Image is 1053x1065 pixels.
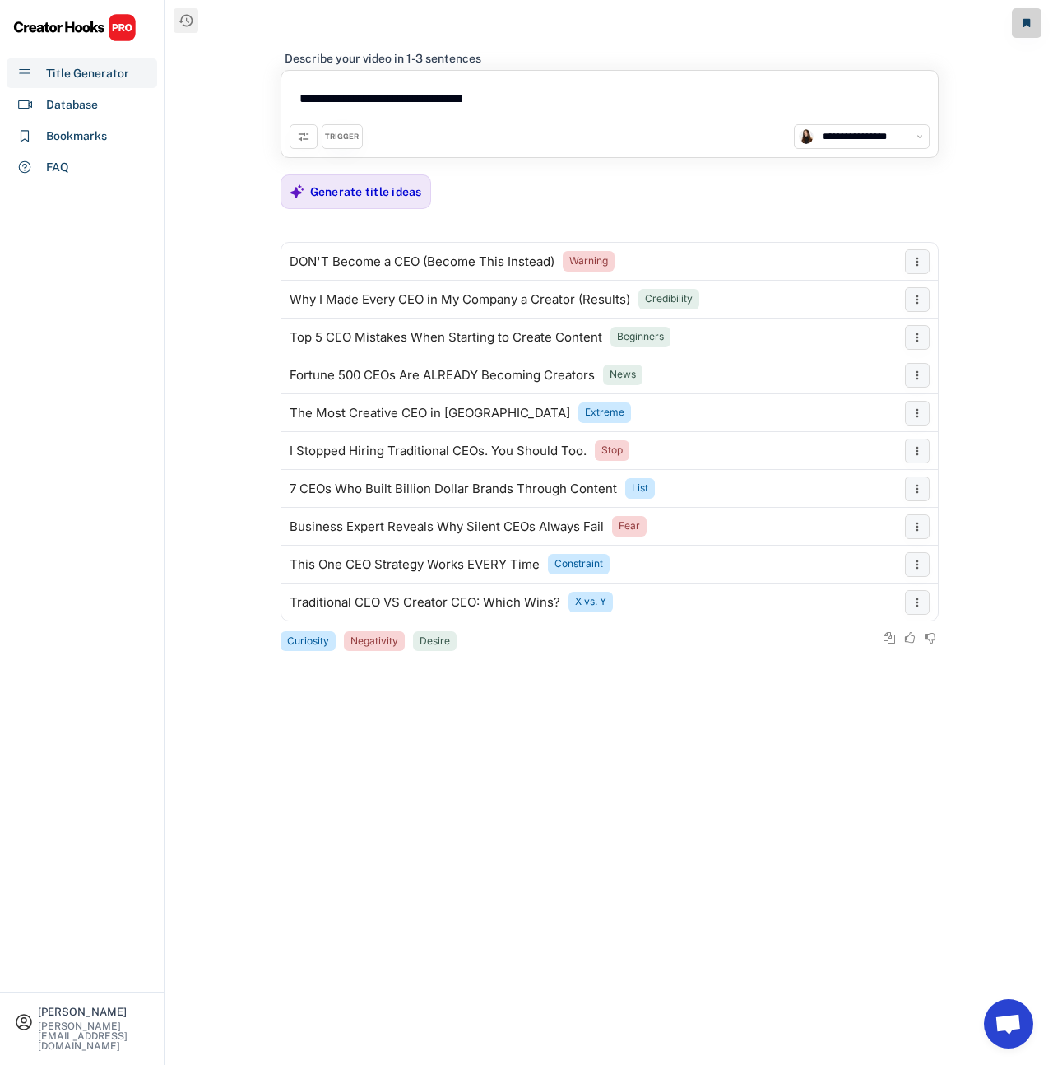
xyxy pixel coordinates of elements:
div: TRIGGER [325,132,359,142]
div: Traditional CEO VS Creator CEO: Which Wins? [290,596,560,609]
div: Stop [601,444,623,458]
div: X vs. Y [575,595,606,609]
img: CHPRO%20Logo.svg [13,13,137,42]
div: Beginners [617,330,664,344]
div: Fear [619,519,640,533]
div: [PERSON_NAME] [38,1007,150,1017]
div: FAQ [46,159,69,176]
div: Credibility [645,292,693,306]
div: Desire [420,635,450,649]
div: Business Expert Reveals Why Silent CEOs Always Fail [290,520,604,533]
div: Why I Made Every CEO in My Company a Creator (Results) [290,293,630,306]
div: DON'T Become a CEO (Become This Instead) [290,255,554,268]
div: Database [46,96,98,114]
a: Open chat [984,999,1033,1049]
div: [PERSON_NAME][EMAIL_ADDRESS][DOMAIN_NAME] [38,1021,150,1051]
div: I Stopped Hiring Traditional CEOs. You Should Too. [290,444,587,458]
div: Extreme [585,406,624,420]
div: Bookmarks [46,128,107,145]
div: Title Generator [46,65,129,82]
div: News [610,368,636,382]
div: 7 CEOs Who Built Billion Dollar Brands Through Content [290,482,617,495]
div: Curiosity [287,635,329,649]
div: The Most Creative CEO in [GEOGRAPHIC_DATA] [290,407,570,420]
div: Negativity [350,635,398,649]
div: Describe your video in 1-3 sentences [285,51,481,66]
img: channels4_profile.jpg [799,129,814,144]
div: This One CEO Strategy Works EVERY Time [290,558,540,571]
div: Fortune 500 CEOs Are ALREADY Becoming Creators [290,369,595,382]
div: Warning [569,254,608,268]
div: List [632,481,648,495]
div: Top 5 CEO Mistakes When Starting to Create Content [290,331,602,344]
div: Generate title ideas [310,184,422,199]
div: Constraint [554,557,603,571]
